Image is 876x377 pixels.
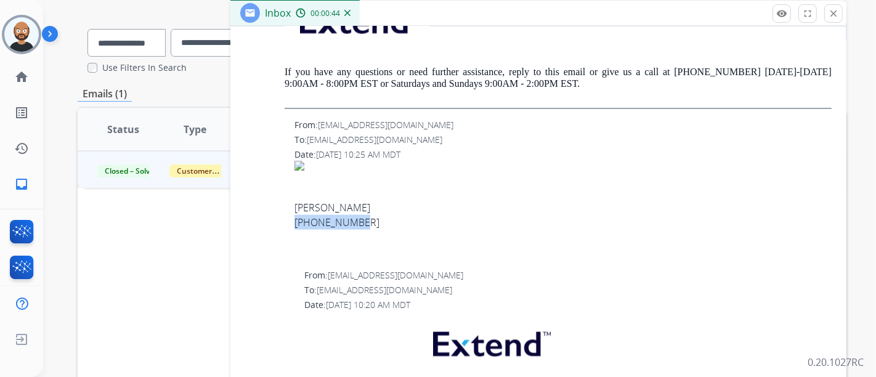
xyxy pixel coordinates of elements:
img: avatar [4,17,39,52]
span: Type [184,122,207,137]
span: [DATE] 10:25 AM MDT [316,148,400,160]
div: Date: [304,299,832,311]
span: [EMAIL_ADDRESS][DOMAIN_NAME] [307,134,442,145]
p: If you have any questions or need further assistance, reply to this email or give us a call at [P... [285,67,832,89]
span: [EMAIL_ADDRESS][DOMAIN_NAME] [318,119,453,131]
img: ii_1977eb597eb4667a8851 [294,161,832,171]
label: Use Filters In Search [102,62,187,74]
div: To: [304,284,832,296]
span: Inbox [265,6,291,20]
div: [PERSON_NAME] [PHONE_NUMBER] [294,200,832,230]
p: Emails (1) [78,86,132,102]
mat-icon: fullscreen [802,8,813,19]
mat-icon: inbox [14,177,29,192]
div: From: [294,119,832,131]
p: 0.20.1027RC [808,355,864,370]
mat-icon: history [14,141,29,156]
span: Closed – Solved [97,164,166,177]
span: Status [107,122,139,137]
div: Date: [294,148,832,161]
mat-icon: list_alt [14,105,29,120]
div: To: [294,134,832,146]
div: From: [304,269,832,282]
mat-icon: close [828,8,839,19]
span: Customer Support [169,164,249,177]
mat-icon: home [14,70,29,84]
span: 00:00:44 [310,9,340,18]
mat-icon: remove_red_eye [776,8,787,19]
span: [EMAIL_ADDRESS][DOMAIN_NAME] [317,284,452,296]
span: [DATE] 10:20 AM MDT [326,299,410,310]
img: extend.png [418,317,563,366]
span: [EMAIL_ADDRESS][DOMAIN_NAME] [328,269,463,281]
